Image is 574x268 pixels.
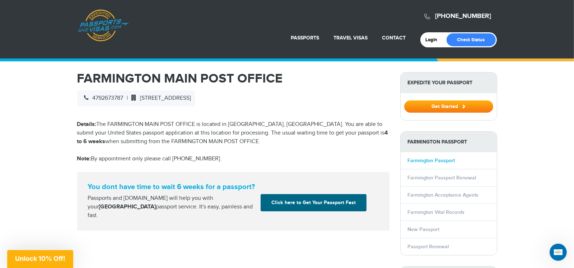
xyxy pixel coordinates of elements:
iframe: Intercom live chat [550,244,567,261]
a: Contact [382,35,406,41]
strong: 4 to 6 weeks [77,130,388,145]
a: Travel Visas [334,35,368,41]
div: Unlock 10% Off! [7,250,73,268]
a: Click here to Get Your Passport Fast [261,194,367,211]
strong: [GEOGRAPHIC_DATA] [99,203,156,210]
div: Passports and [DOMAIN_NAME] will help you with your passport service. It's easy, painless and fast. [85,194,258,220]
a: Passports [291,35,319,41]
strong: You dont have time to wait 6 weeks for a passport? [88,183,379,191]
a: Login [426,37,443,43]
strong: Expedite Your Passport [401,72,497,93]
a: New Passport [408,226,440,232]
div: | [77,90,195,106]
a: Check Status [447,33,496,46]
a: Farmington Passport Renewal [408,175,476,181]
a: [PHONE_NUMBER] [435,12,491,20]
span: [STREET_ADDRESS] [128,95,191,102]
p: The FARMINGTON MAIN POST OFFICE is located in [GEOGRAPHIC_DATA], [GEOGRAPHIC_DATA]. You are able ... [77,120,389,146]
strong: Note: [77,155,91,162]
a: Get Started [404,103,493,109]
h1: FARMINGTON MAIN POST OFFICE [77,72,389,85]
strong: Farmington Passport [401,132,497,152]
a: Farmington Acceptance Agents [408,192,479,198]
span: Unlock 10% Off! [15,255,65,262]
p: By appointment only please call [PHONE_NUMBER]. [77,155,389,163]
strong: Details: [77,121,97,128]
span: 4792673787 [81,95,123,102]
a: Farmington Vital Records [408,209,465,215]
a: Farmington Passport [408,157,455,164]
a: Passport Renewal [408,244,449,250]
button: Get Started [404,100,493,113]
a: Passports & [DOMAIN_NAME] [78,9,129,42]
